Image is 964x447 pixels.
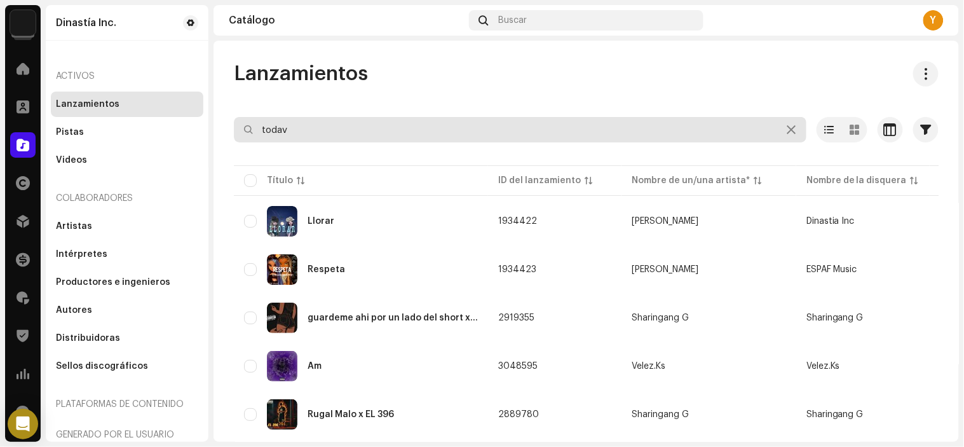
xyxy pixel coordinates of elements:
[51,270,203,295] re-m-nav-item: Productores e ingenieros
[56,127,84,137] div: Pistas
[308,313,478,322] div: guardeme ahi por un lado del short x El 396
[267,254,297,285] img: 26361a7f-6aac-4f18-b65d-fc99a07c96f2
[806,313,864,322] span: Sharingang G
[10,10,36,36] img: 48257be4-38e1-423f-bf03-81300282f8d9
[308,217,334,226] div: Llorar
[56,18,116,28] div: Dinastía Inc.
[234,117,806,142] input: Buscar
[51,92,203,117] re-m-nav-item: Lanzamientos
[56,249,107,259] div: Intérpretes
[56,305,92,315] div: Autores
[498,217,537,226] span: 1934422
[267,351,297,382] img: b80e28d1-79dd-4af8-b69f-44be1f1f5e7f
[498,362,538,371] span: 3048595
[234,61,368,86] span: Lanzamientos
[632,313,786,322] span: Sharingang G
[51,326,203,351] re-m-nav-item: Distribuidoras
[632,217,786,226] span: Estrella Os
[632,362,786,371] span: Velez.Ks
[51,61,203,92] re-a-nav-header: Activos
[632,410,689,419] div: Sharingang G
[632,313,689,322] div: Sharingang G
[56,361,148,371] div: Sellos discográficos
[51,214,203,239] re-m-nav-item: Artistas
[51,148,203,173] re-m-nav-item: Videos
[8,409,38,439] div: Open Intercom Messenger
[51,120,203,145] re-m-nav-item: Pistas
[51,242,203,267] re-m-nav-item: Intérpretes
[806,362,840,371] span: Velez.Ks
[499,15,527,25] span: Buscar
[806,410,864,419] span: Sharingang G
[498,265,536,274] span: 1934423
[923,10,944,31] div: Y
[56,221,92,231] div: Artistas
[56,99,119,109] div: Lanzamientos
[498,313,534,322] span: 2919355
[267,303,297,333] img: d8b4e9c2-c620-484f-93c7-4a1f816aa9a8
[51,298,203,323] re-m-nav-item: Autores
[308,410,394,419] div: Rugal Malo x EL 396
[308,362,322,371] div: Am
[498,410,539,419] span: 2889780
[308,265,345,274] div: Respeta
[267,206,297,237] img: 8b809061-a9c4-4a50-87b2-cf009b65ce56
[51,354,203,379] re-m-nav-item: Sellos discográficos
[56,333,120,343] div: Distribuidoras
[498,174,581,187] div: ID del lanzamiento
[267,174,293,187] div: Título
[229,15,464,25] div: Catálogo
[806,265,857,274] span: ESPAF Music
[632,362,665,371] div: Velez.Ks
[806,174,907,187] div: Nombre de la disquera
[806,217,855,226] span: Dinastia Inc
[56,277,170,287] div: Productores e ingenieros
[51,183,203,214] re-a-nav-header: Colaboradores
[632,410,786,419] span: Sharingang G
[632,217,698,226] div: [PERSON_NAME]
[632,174,750,187] div: Nombre de un/una artista*
[56,155,87,165] div: Videos
[632,265,698,274] div: [PERSON_NAME]
[267,399,297,430] img: 29a08fdf-a645-4b7b-9ad1-fa13ce26d8c2
[632,265,786,274] span: Estrella Os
